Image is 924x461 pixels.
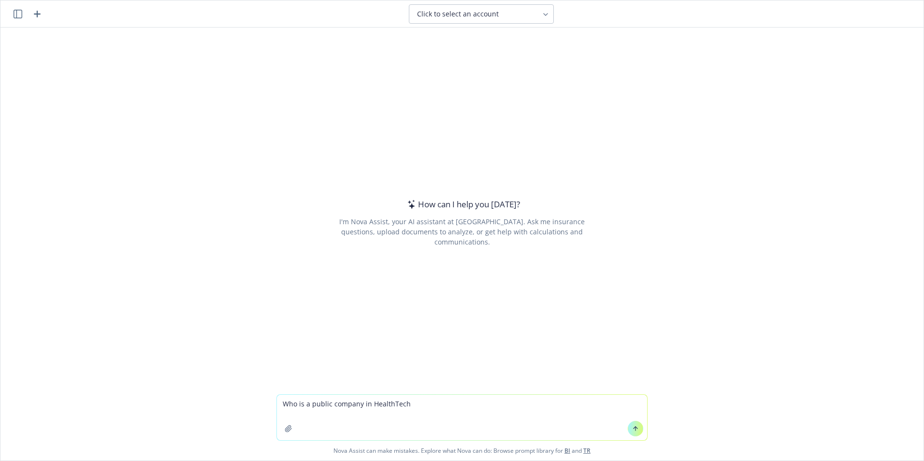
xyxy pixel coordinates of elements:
[417,9,499,19] span: Click to select an account
[4,441,920,461] span: Nova Assist can make mistakes. Explore what Nova can do: Browse prompt library for and
[564,447,570,455] a: BI
[404,198,520,211] div: How can I help you [DATE]?
[409,4,554,24] button: Click to select an account
[583,447,591,455] a: TR
[277,395,647,440] textarea: Who is a public company in HealthTech
[326,216,598,247] div: I'm Nova Assist, your AI assistant at [GEOGRAPHIC_DATA]. Ask me insurance questions, upload docum...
